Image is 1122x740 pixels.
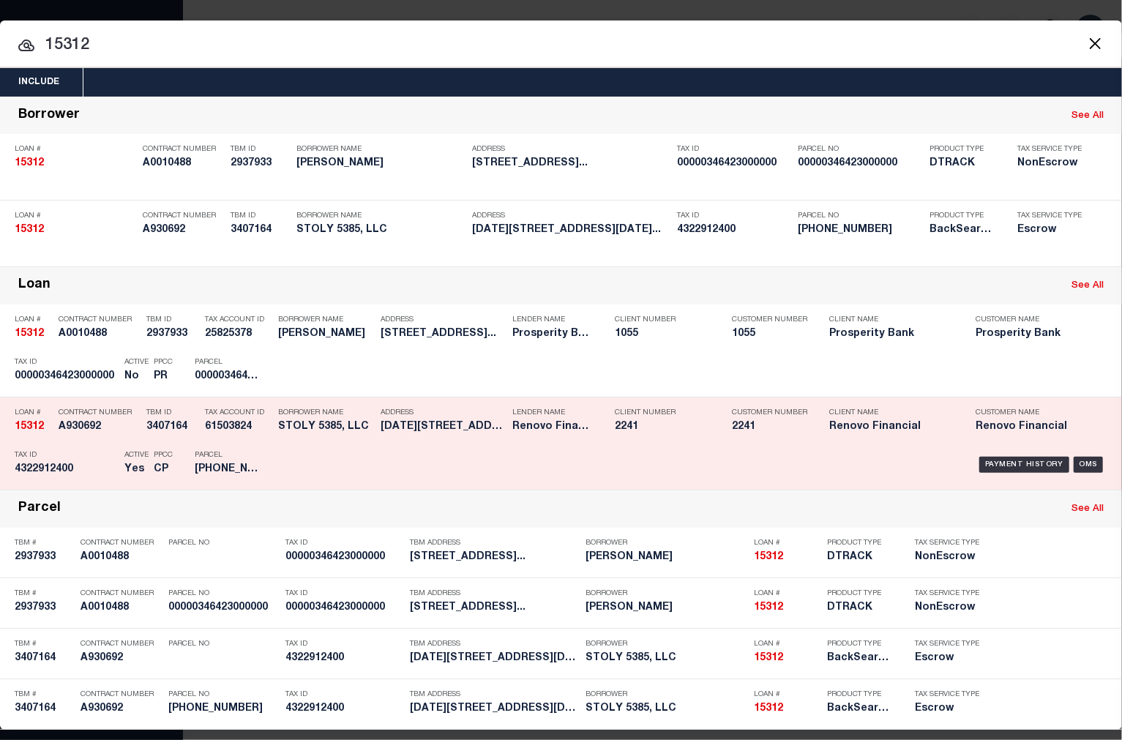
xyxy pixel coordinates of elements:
[615,315,710,324] p: Client Number
[15,703,73,715] h5: 3407164
[81,589,161,598] p: Contract Number
[15,463,117,476] h5: 4322912400
[754,602,820,614] h5: 15312
[231,157,289,170] h5: 2937933
[124,463,146,476] h5: Yes
[15,551,73,564] h5: 2937933
[381,315,505,324] p: Address
[754,703,820,715] h5: 15312
[15,421,51,433] h5: 15312
[798,212,922,220] p: Parcel No
[154,451,173,460] p: PPCC
[410,551,578,564] h5: 715 CLIFFDALE AVE DALLAS TX 752...
[1071,504,1104,514] a: See All
[15,328,51,340] h5: 15312
[205,315,271,324] p: Tax Account ID
[586,640,747,649] p: Borrower
[615,421,710,433] h5: 2241
[146,408,198,417] p: TBM ID
[472,212,670,220] p: Address
[231,145,289,154] p: TBM ID
[15,329,44,339] strong: 15312
[278,421,373,433] h5: STOLY 5385, LLC
[296,224,465,236] h5: STOLY 5385, LLC
[285,640,403,649] p: Tax ID
[512,421,593,433] h5: Renovo Financial
[754,539,820,547] p: Loan #
[586,589,747,598] p: Borrower
[410,703,578,715] h5: 1704-1710 Hanford Drive San Die...
[285,602,403,614] h5: 00000346423000000
[829,408,954,417] p: Client Name
[154,463,173,476] h5: CP
[278,328,373,340] h5: RAFAEL GARCIA
[143,212,223,220] p: Contract Number
[15,408,51,417] p: Loan #
[827,602,893,614] h5: DTRACK
[381,328,505,340] h5: 715 CLIFFDALE AVE DALLAS TX 752...
[827,703,893,715] h5: BackSearch,Escrow
[18,277,51,294] div: Loan
[827,551,893,564] h5: DTRACK
[512,408,593,417] p: Lender Name
[81,602,161,614] h5: A0010488
[1017,224,1091,236] h5: Escrow
[154,370,173,383] h5: PR
[915,539,981,547] p: Tax Service Type
[976,315,1100,324] p: Customer Name
[930,212,995,220] p: Product Type
[586,539,747,547] p: Borrower
[586,703,747,715] h5: STOLY 5385, LLC
[15,690,73,699] p: TBM #
[296,145,465,154] p: Borrower Name
[168,690,278,699] p: Parcel No
[285,539,403,547] p: Tax ID
[930,157,995,170] h5: DTRACK
[754,602,783,613] strong: 15312
[1071,111,1104,121] a: See All
[146,421,198,433] h5: 3407164
[915,690,981,699] p: Tax Service Type
[1017,212,1091,220] p: Tax Service Type
[146,328,198,340] h5: 2937933
[381,421,505,433] h5: 1704-1710 Hanford Drive San Die...
[754,652,820,665] h5: 15312
[285,652,403,665] h5: 4322912400
[278,315,373,324] p: Borrower Name
[798,224,922,236] h5: 432-291-24-00
[195,451,261,460] p: Parcel
[231,212,289,220] p: TBM ID
[754,703,783,714] strong: 15312
[586,690,747,699] p: Borrower
[677,212,790,220] p: Tax ID
[205,328,271,340] h5: 25825378
[205,408,271,417] p: Tax Account ID
[1017,145,1091,154] p: Tax Service Type
[976,328,1100,340] h5: Prosperity Bank
[168,602,278,614] h5: 00000346423000000
[586,602,747,614] h5: RAFAEL GARCIA
[615,408,710,417] p: Client Number
[81,539,161,547] p: Contract Number
[59,408,139,417] p: Contract Number
[410,589,578,598] p: TBM Address
[1071,281,1104,291] a: See All
[1017,157,1091,170] h5: NonEscrow
[15,158,44,168] strong: 15312
[296,212,465,220] p: Borrower Name
[168,640,278,649] p: Parcel No
[285,589,403,598] p: Tax ID
[1074,457,1104,473] div: OMS
[677,224,790,236] h5: 4322912400
[615,328,710,340] h5: 1055
[143,224,223,236] h5: A930692
[81,640,161,649] p: Contract Number
[81,551,161,564] h5: A0010488
[827,640,893,649] p: Product Type
[754,690,820,699] p: Loan #
[15,157,135,170] h5: 15312
[827,539,893,547] p: Product Type
[677,157,790,170] h5: 00000346423000000
[381,408,505,417] p: Address
[15,451,117,460] p: Tax ID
